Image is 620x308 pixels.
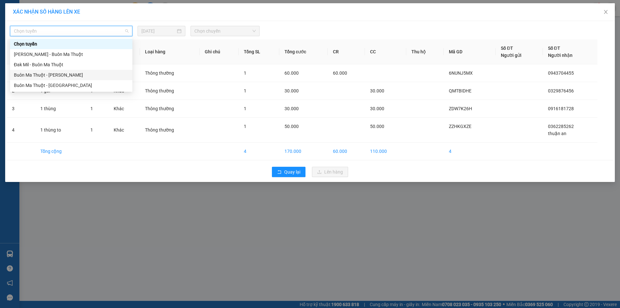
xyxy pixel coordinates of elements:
div: [PERSON_NAME] - Buôn Ma Thuột [14,51,129,58]
span: 50.000 [284,124,299,129]
td: 60.000 [328,143,365,160]
div: Buôn Ma Thuột - [GEOGRAPHIC_DATA] [14,82,129,89]
td: 110.000 [365,143,406,160]
span: 1 [244,70,246,76]
span: 50.000 [370,124,384,129]
button: rollbackQuay lại [272,167,305,177]
span: 0943704455 [548,70,574,76]
td: Thông thường [140,118,200,143]
td: 4 [444,143,496,160]
button: uploadLên hàng [312,167,348,177]
th: Mã GD [444,39,496,64]
td: 4 [7,118,35,143]
div: Buôn Ma Thuột - Đak Mil [10,70,132,80]
span: Quay lại [284,168,300,175]
input: 14/08/2025 [141,27,176,35]
span: 0329876456 [548,88,574,93]
span: 1 [90,127,93,133]
td: Tổng cộng [35,143,85,160]
div: Chọn tuyến [14,40,129,48]
span: 30.000 [370,106,384,111]
span: 1 [244,124,246,129]
span: 0916181728 [548,106,574,111]
span: 6NUNJ5MX [449,70,473,76]
div: Buôn Ma Thuột - Gia Nghĩa [10,80,132,90]
th: Tổng SL [239,39,279,64]
td: Thông thường [140,100,200,118]
div: Đak Mil - Buôn Ma Thuột [14,61,129,68]
span: 60.000 [284,70,299,76]
span: 30.000 [284,88,299,93]
div: Chọn tuyến [10,39,132,49]
span: close [603,9,608,15]
th: CC [365,39,406,64]
th: Tổng cước [279,39,328,64]
span: thuận an [548,131,566,136]
td: 1 thùng to [35,118,85,143]
td: Khác [108,100,140,118]
td: Khác [108,118,140,143]
th: Thu hộ [406,39,444,64]
span: Chọn tuyến [14,26,129,36]
span: Số ĐT [548,46,560,51]
td: 4 [239,143,279,160]
span: 0362285262 [548,124,574,129]
span: XÁC NHẬN SỐ HÀNG LÊN XE [13,9,80,15]
td: Thông thường [140,64,200,82]
th: Ghi chú [200,39,239,64]
th: STT [7,39,35,64]
span: 30.000 [370,88,384,93]
div: Đak Mil - Buôn Ma Thuột [10,59,132,70]
th: Loại hàng [140,39,200,64]
span: 1 [244,88,246,93]
span: 1 [90,106,93,111]
span: rollback [277,170,282,175]
span: ZDW7K26H [449,106,472,111]
button: Close [597,3,615,21]
td: 1 [7,64,35,82]
span: Số ĐT [501,46,513,51]
span: Chọn chuyến [194,26,256,36]
span: ZZHKGXZE [449,124,471,129]
div: Gia Nghĩa - Buôn Ma Thuột [10,49,132,59]
span: 60.000 [333,70,347,76]
span: 1 [244,106,246,111]
td: 3 [7,100,35,118]
span: 30.000 [284,106,299,111]
span: Người nhận [548,53,573,58]
div: Buôn Ma Thuột - [PERSON_NAME] [14,71,129,79]
span: QMTBIDHE [449,88,471,93]
span: Người gửi [501,53,522,58]
td: 1 thùng [35,100,85,118]
td: Thông thường [140,82,200,100]
td: 170.000 [279,143,328,160]
td: 2 [7,82,35,100]
th: CR [328,39,365,64]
